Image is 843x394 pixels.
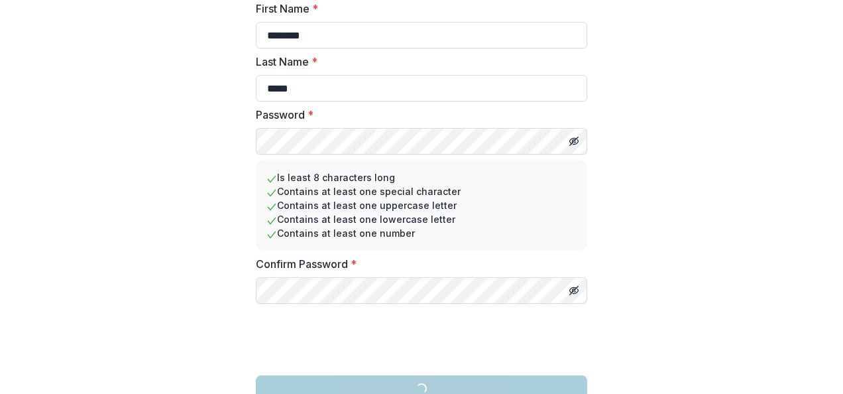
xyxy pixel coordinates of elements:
li: Is least 8 characters long [266,170,577,184]
button: Toggle password visibility [563,131,585,152]
li: Contains at least one number [266,226,577,240]
li: Contains at least one uppercase letter [266,198,577,212]
label: Last Name [256,54,579,70]
li: Contains at least one special character [266,184,577,198]
label: Confirm Password [256,256,579,272]
li: Contains at least one lowercase letter [266,212,577,226]
button: Toggle password visibility [563,280,585,301]
label: Password [256,107,579,123]
label: First Name [256,1,579,17]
